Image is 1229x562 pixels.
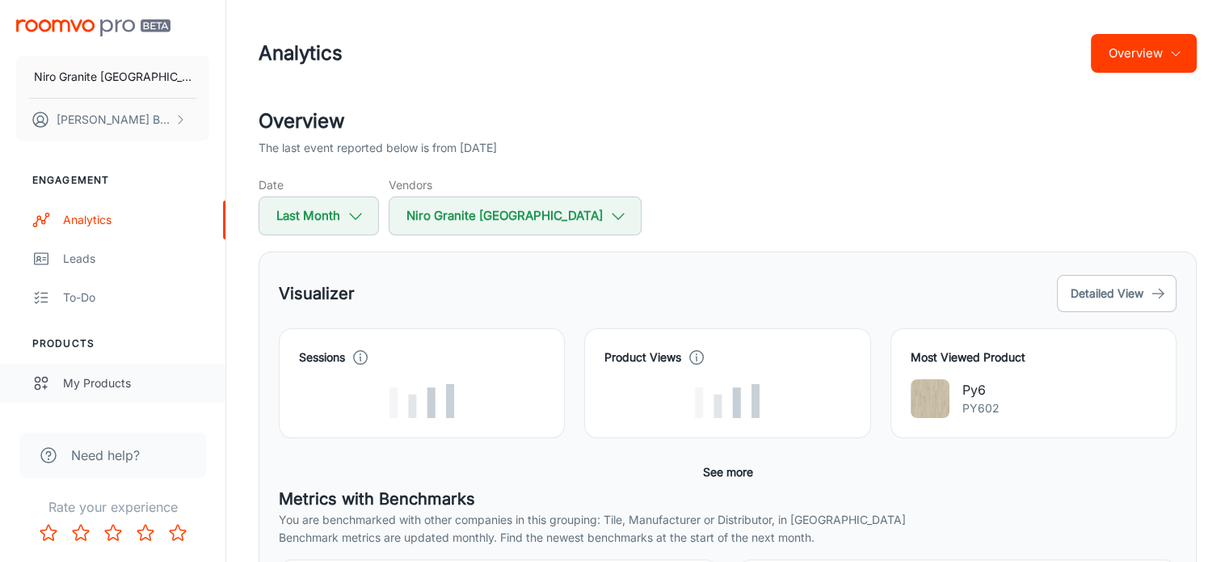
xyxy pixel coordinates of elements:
p: Py6 [962,380,1000,399]
button: Rate 5 star [162,517,194,549]
img: Roomvo PRO Beta [16,19,170,36]
button: Niro Granite [GEOGRAPHIC_DATA] [389,196,642,235]
p: Benchmark metrics are updated monthly. Find the newest benchmarks at the start of the next month. [279,529,1176,547]
button: Rate 2 star [65,517,97,549]
button: Detailed View [1057,275,1176,312]
p: Rate your experience [13,497,213,517]
button: Niro Granite [GEOGRAPHIC_DATA] [16,56,209,98]
button: Last Month [259,196,379,235]
div: To-do [63,289,209,306]
h5: Visualizer [279,281,355,306]
h5: Vendors [389,176,642,193]
div: Analytics [63,211,209,229]
h5: Date [259,176,379,193]
button: See more [697,458,760,487]
p: Niro Granite [GEOGRAPHIC_DATA] [34,68,192,86]
button: Rate 1 star [32,517,65,549]
button: Rate 4 star [129,517,162,549]
button: [PERSON_NAME] Banadera [16,99,209,141]
div: Update Products [63,413,209,431]
img: Loading [695,384,760,418]
h5: Metrics with Benchmarks [279,487,1176,511]
img: Loading [389,384,454,418]
h1: Analytics [259,39,343,68]
button: Overview [1091,34,1197,73]
p: PY602 [962,399,1000,417]
div: My Products [63,374,209,392]
p: You are benchmarked with other companies in this grouping: Tile, Manufacturer or Distributor, in ... [279,511,1176,529]
p: [PERSON_NAME] Banadera [57,111,170,129]
img: Py6 [911,379,949,418]
h4: Most Viewed Product [911,349,1156,366]
button: Rate 3 star [97,517,129,549]
h2: Overview [259,107,1197,136]
h4: Product Views [604,349,681,366]
h4: Sessions [299,349,345,366]
span: Need help? [71,446,140,465]
div: Leads [63,250,209,268]
p: The last event reported below is from [DATE] [259,139,497,157]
